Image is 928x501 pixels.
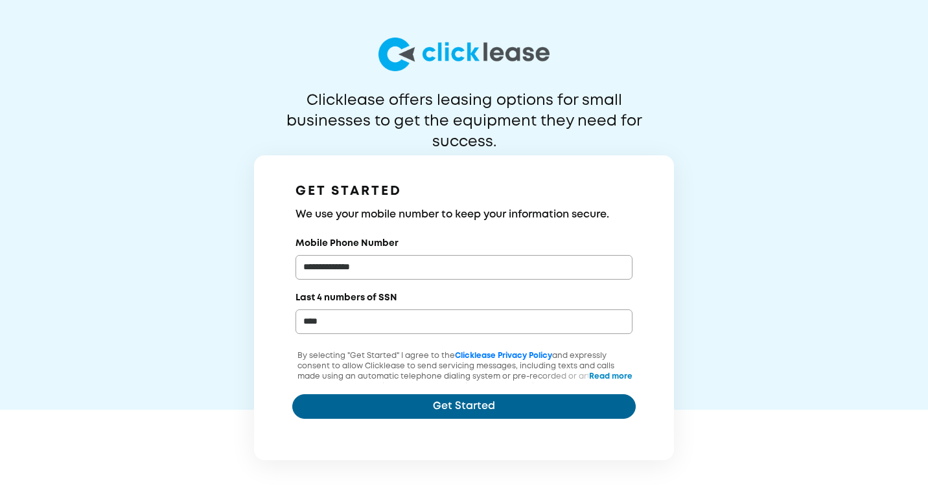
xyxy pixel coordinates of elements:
[296,237,399,250] label: Mobile Phone Number
[378,38,550,71] img: logo-larg
[296,291,397,304] label: Last 4 numbers of SSN
[292,394,636,419] button: Get Started
[292,351,636,413] p: By selecting "Get Started" I agree to the and expressly consent to allow Clicklease to send servi...
[255,91,673,132] p: Clicklease offers leasing options for small businesses to get the equipment they need for success.
[296,207,632,223] h3: We use your mobile number to keep your information secure.
[296,181,632,202] h1: GET STARTED
[455,352,552,359] a: Clicklease Privacy Policy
